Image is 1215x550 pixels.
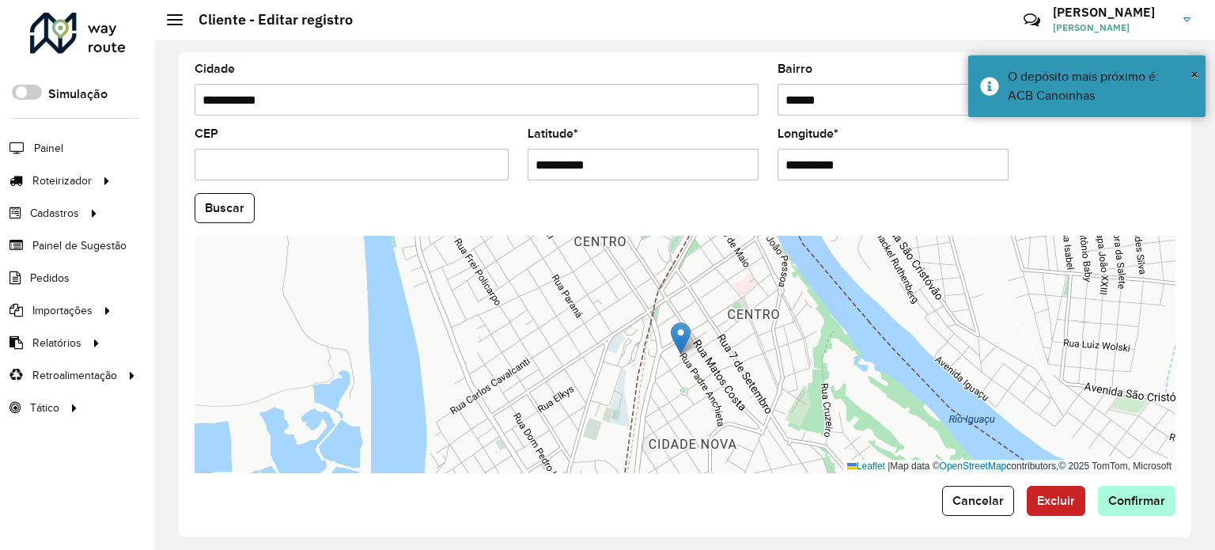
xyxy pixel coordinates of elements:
a: OpenStreetMap [940,461,1007,472]
span: Importações [32,302,93,319]
span: Relatórios [32,335,81,351]
span: Pedidos [30,270,70,286]
span: Cancelar [952,494,1004,507]
span: Excluir [1037,494,1075,507]
span: | [888,461,890,472]
button: Cancelar [942,486,1014,516]
button: Confirmar [1098,486,1175,516]
label: Cidade [195,59,235,78]
span: Tático [30,400,59,416]
span: Retroalimentação [32,367,117,384]
button: Close [1190,63,1198,86]
label: CEP [195,124,218,143]
label: Bairro [778,59,812,78]
h2: Cliente - Editar registro [183,11,353,28]
div: O depósito mais próximo é: ACB Canoinhas [1008,67,1194,105]
button: Excluir [1027,486,1085,516]
label: Longitude [778,124,838,143]
span: Painel de Sugestão [32,237,127,254]
h3: [PERSON_NAME] [1053,5,1171,20]
span: Confirmar [1108,494,1165,507]
label: Latitude [528,124,578,143]
button: Buscar [195,193,255,223]
a: Leaflet [847,461,885,472]
div: Map data © contributors,© 2025 TomTom, Microsoft [843,460,1175,473]
label: Simulação [48,85,108,104]
span: [PERSON_NAME] [1053,21,1171,35]
span: Cadastros [30,205,79,222]
span: Painel [34,140,63,157]
span: Roteirizador [32,173,92,189]
span: × [1190,66,1198,83]
img: Marker [671,322,691,355]
a: Contato Rápido [1015,3,1049,37]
